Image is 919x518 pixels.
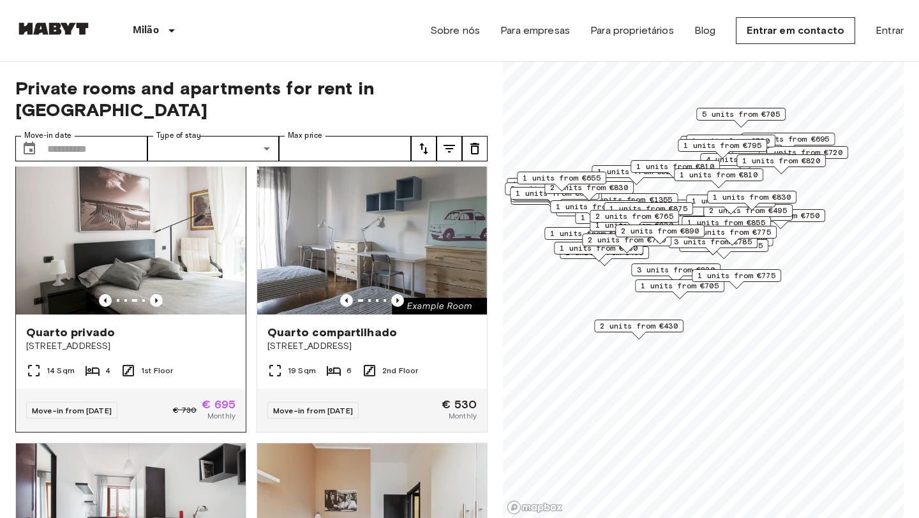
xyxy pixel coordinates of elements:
span: € 695 [202,399,235,410]
span: 2 units from €625 [511,183,588,195]
span: 6 [347,365,352,376]
button: tune [437,136,462,161]
span: 14 Sqm [47,365,75,376]
div: Map marker [692,269,781,289]
span: 1 units from €685 [556,201,634,212]
span: 1 units from €730 [560,242,638,254]
div: Map marker [550,200,639,220]
img: Marketing picture of unit IT-14-022-001-03H [16,161,246,314]
span: 2 units from €730 [588,234,666,246]
a: Marketing picture of unit IT-14-029-003-04HPrevious imagePrevious imageQuarto compartilhado[STREE... [257,161,488,433]
div: Map marker [507,178,596,198]
span: 10 units from €695 [747,133,830,145]
div: Map marker [510,187,599,207]
label: Type of stay [156,130,201,141]
div: Map marker [687,226,777,246]
span: 1 units from €855 [687,217,765,228]
span: 1 units from €820 [742,155,820,166]
span: 1 units from €520 [597,166,675,177]
div: Map marker [696,108,786,128]
span: Move-in from [DATE] [273,406,353,415]
span: 1 units from €830 [713,191,791,203]
span: 6 units from €765 [685,240,763,251]
span: [STREET_ADDRESS] [26,340,235,353]
span: 1 units from €1355 [590,194,673,205]
div: Map marker [585,193,678,213]
div: Map marker [592,165,681,185]
span: 1 units from €695 [550,228,628,239]
div: Map marker [590,210,679,230]
div: Map marker [742,133,835,152]
div: Map marker [582,233,671,253]
div: Map marker [674,168,763,188]
span: 2 units from €765 [595,211,673,222]
span: 1 units from €810 [636,161,714,172]
button: Choose date [17,136,42,161]
div: Map marker [631,160,720,180]
span: [STREET_ADDRESS] [267,340,477,353]
a: Para proprietários [590,23,674,38]
div: Map marker [594,320,684,339]
span: 1 units from €720 [765,147,842,158]
button: tune [462,136,488,161]
div: Map marker [686,195,775,214]
div: Map marker [604,202,693,222]
div: Map marker [635,279,724,299]
span: € 730 [173,404,197,416]
span: 3 units from €830 [637,264,715,276]
a: Sobre nós [430,23,480,38]
span: 1st Floor [141,365,173,376]
a: Previous imagePrevious imageQuarto privado[STREET_ADDRESS]14 Sqm41st FloorMove-in from [DATE]€ 73... [15,161,246,433]
div: Map marker [686,135,775,154]
span: 1 units from €775 [698,270,775,281]
span: 1 units from €705 [641,280,719,292]
div: Map marker [615,225,705,244]
span: 3 units from €775 [693,226,771,238]
span: 19 Sqm [288,365,316,376]
a: Blog [694,23,716,38]
span: 2nd Floor [382,365,418,376]
div: Map marker [544,227,634,247]
div: Map marker [678,139,767,159]
p: Milão [133,23,159,38]
div: Map marker [517,172,606,191]
span: 2 units from €830 [550,182,628,193]
span: 4 [105,365,110,376]
div: Map marker [707,191,796,211]
a: Entrar em contacto [736,17,855,44]
span: Private rooms and apartments for rent in [GEOGRAPHIC_DATA] [15,77,488,121]
button: Previous image [99,294,112,307]
div: Map marker [759,146,848,166]
span: 1 units from €720 [692,135,770,147]
span: Monthly [207,410,235,422]
span: 1 units from €810 [680,169,758,181]
span: Monthly [449,410,477,422]
button: Previous image [150,294,163,307]
div: Map marker [736,154,826,174]
span: 1 units from €795 [684,140,761,151]
span: 5 units from €705 [702,108,780,120]
span: 1 units from €785 [692,195,770,207]
span: 2 units from €750 [742,210,819,221]
span: € 530 [442,399,477,410]
button: tune [411,136,437,161]
span: Move-in from [DATE] [32,406,112,415]
div: Map marker [575,211,664,231]
span: 1 units from €655 [523,172,601,184]
div: Map marker [631,263,721,283]
div: Map marker [682,216,771,236]
a: Entrar [876,23,904,38]
a: Para empresas [500,23,570,38]
span: 2 units from €890 [621,225,699,237]
span: 2 units from €430 [600,320,678,332]
button: Previous image [340,294,353,307]
img: Habyt [15,22,92,35]
span: 1 units from €875 [609,203,687,214]
a: Mapbox logo [507,500,563,515]
span: 1 units from €695 [516,188,594,199]
label: Max price [288,130,322,141]
div: Map marker [505,182,594,202]
span: Quarto compartilhado [267,325,397,340]
span: Quarto privado [26,325,115,340]
label: Move-in date [24,130,71,141]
